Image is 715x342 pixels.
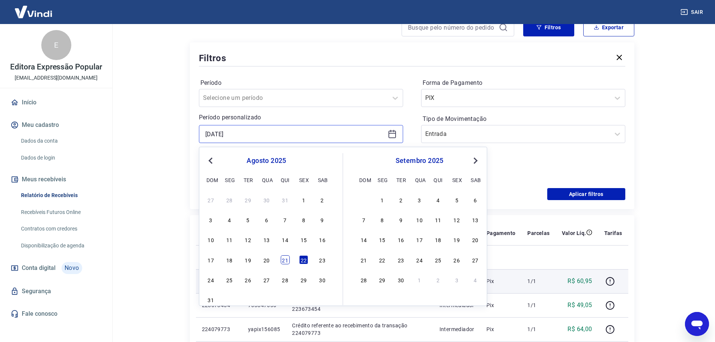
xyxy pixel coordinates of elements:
[396,175,405,184] div: ter
[244,175,253,184] div: ter
[415,275,424,284] div: Choose quarta-feira, 1 de outubro de 2025
[415,215,424,224] div: Choose quarta-feira, 10 de setembro de 2025
[486,325,516,333] p: Pix
[396,235,405,244] div: Choose terça-feira, 16 de setembro de 2025
[434,195,443,204] div: Choose quinta-feira, 4 de setembro de 2025
[225,295,234,304] div: Choose segunda-feira, 1 de setembro de 2025
[318,195,327,204] div: Choose sábado, 2 de agosto de 2025
[562,229,586,237] p: Valor Líq.
[9,94,103,111] a: Início
[527,277,549,285] p: 1/1
[262,215,271,224] div: Choose quarta-feira, 6 de agosto de 2025
[262,255,271,264] div: Choose quarta-feira, 20 de agosto de 2025
[471,275,480,284] div: Choose sábado, 4 de outubro de 2025
[440,325,474,333] p: Intermediador
[281,175,290,184] div: qui
[471,235,480,244] div: Choose sábado, 20 de setembro de 2025
[452,235,461,244] div: Choose sexta-feira, 19 de setembro de 2025
[523,18,574,36] button: Filtros
[471,255,480,264] div: Choose sábado, 27 de setembro de 2025
[434,255,443,264] div: Choose quinta-feira, 25 de setembro de 2025
[225,195,234,204] div: Choose segunda-feira, 28 de julho de 2025
[262,275,271,284] div: Choose quarta-feira, 27 de agosto de 2025
[9,283,103,300] a: Segurança
[200,78,402,87] label: Período
[396,215,405,224] div: Choose terça-feira, 9 de setembro de 2025
[9,171,103,188] button: Meus recebíveis
[281,215,290,224] div: Choose quinta-feira, 7 de agosto de 2025
[262,235,271,244] div: Choose quarta-feira, 13 de agosto de 2025
[452,195,461,204] div: Choose sexta-feira, 5 de setembro de 2025
[471,195,480,204] div: Choose sábado, 6 de setembro de 2025
[486,301,516,309] p: Pix
[396,255,405,264] div: Choose terça-feira, 23 de setembro de 2025
[567,325,592,334] p: R$ 64,00
[452,255,461,264] div: Choose sexta-feira, 26 de setembro de 2025
[244,215,253,224] div: Choose terça-feira, 5 de agosto de 2025
[434,215,443,224] div: Choose quinta-feira, 11 de setembro de 2025
[18,238,103,253] a: Disponibilização de agenda
[567,277,592,286] p: R$ 60,95
[423,115,624,124] label: Tipo de Movimentação
[41,30,71,60] div: E
[244,275,253,284] div: Choose terça-feira, 26 de agosto de 2025
[299,175,308,184] div: sex
[583,18,634,36] button: Exportar
[244,235,253,244] div: Choose terça-feira, 12 de agosto de 2025
[18,133,103,149] a: Dados da conta
[206,215,215,224] div: Choose domingo, 3 de agosto de 2025
[318,295,327,304] div: Choose sábado, 6 de setembro de 2025
[423,78,624,87] label: Forma de Pagamento
[15,74,98,82] p: [EMAIL_ADDRESS][DOMAIN_NAME]
[299,255,308,264] div: Choose sexta-feira, 22 de agosto de 2025
[18,188,103,203] a: Relatório de Recebíveis
[18,150,103,166] a: Dados de login
[471,215,480,224] div: Choose sábado, 13 de setembro de 2025
[248,325,280,333] p: yapix156085
[299,215,308,224] div: Choose sexta-feira, 8 de agosto de 2025
[685,312,709,336] iframe: Botão para abrir a janela de mensagens
[281,255,290,264] div: Choose quinta-feira, 21 de agosto de 2025
[299,295,308,304] div: Choose sexta-feira, 5 de setembro de 2025
[299,195,308,204] div: Choose sexta-feira, 1 de agosto de 2025
[318,175,327,184] div: sab
[527,325,549,333] p: 1/1
[359,235,368,244] div: Choose domingo, 14 de setembro de 2025
[262,195,271,204] div: Choose quarta-feira, 30 de julho de 2025
[434,175,443,184] div: qui
[452,175,461,184] div: sex
[206,275,215,284] div: Choose domingo, 24 de agosto de 2025
[318,255,327,264] div: Choose sábado, 23 de agosto de 2025
[318,275,327,284] div: Choose sábado, 30 de agosto de 2025
[18,205,103,220] a: Recebíveis Futuros Online
[378,195,387,204] div: Choose segunda-feira, 1 de setembro de 2025
[9,0,58,23] img: Vindi
[9,117,103,133] button: Meu cadastro
[9,259,103,277] a: Conta digitalNovo
[206,295,215,304] div: Choose domingo, 31 de agosto de 2025
[318,235,327,244] div: Choose sábado, 16 de agosto de 2025
[415,175,424,184] div: qua
[225,235,234,244] div: Choose segunda-feira, 11 de agosto de 2025
[262,295,271,304] div: Choose quarta-feira, 3 de setembro de 2025
[359,195,368,204] div: Choose domingo, 31 de agosto de 2025
[281,275,290,284] div: Choose quinta-feira, 28 de agosto de 2025
[244,255,253,264] div: Choose terça-feira, 19 de agosto de 2025
[527,301,549,309] p: 1/1
[358,156,481,165] div: setembro 2025
[10,63,102,71] p: Editora Expressão Popular
[378,275,387,284] div: Choose segunda-feira, 29 de setembro de 2025
[281,295,290,304] div: Choose quinta-feira, 4 de setembro de 2025
[62,262,82,274] span: Novo
[206,235,215,244] div: Choose domingo, 10 de agosto de 2025
[359,255,368,264] div: Choose domingo, 21 de setembro de 2025
[292,322,427,337] p: Crédito referente ao recebimento da transação 224079773
[396,195,405,204] div: Choose terça-feira, 2 de setembro de 2025
[378,175,387,184] div: seg
[378,215,387,224] div: Choose segunda-feira, 8 de setembro de 2025
[225,175,234,184] div: seg
[9,306,103,322] a: Fale conosco
[205,156,328,165] div: agosto 2025
[378,255,387,264] div: Choose segunda-feira, 22 de setembro de 2025
[318,215,327,224] div: Choose sábado, 9 de agosto de 2025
